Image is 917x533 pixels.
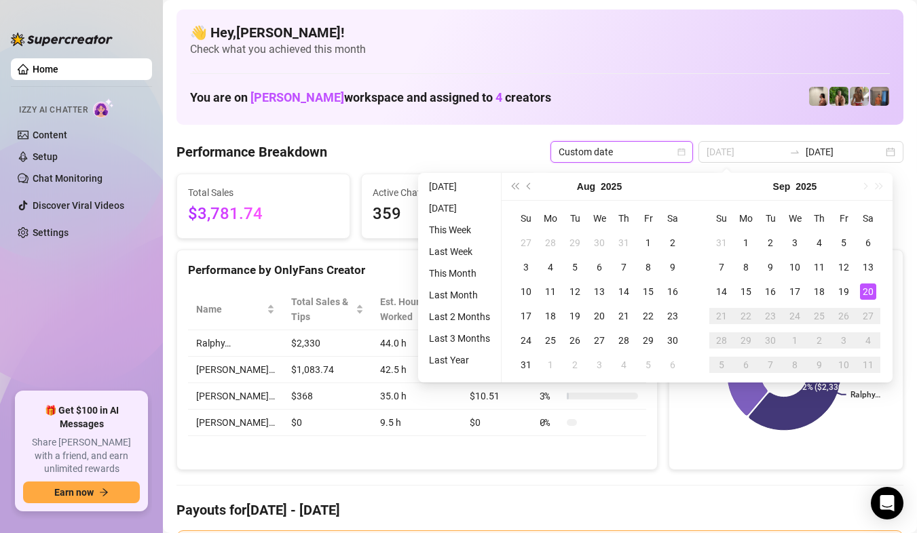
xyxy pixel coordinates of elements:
[33,227,69,238] a: Settings
[762,235,779,251] div: 2
[734,353,758,377] td: 2025-10-06
[713,332,730,349] div: 28
[870,87,889,106] img: Wayne
[758,231,783,255] td: 2025-09-02
[783,353,807,377] td: 2025-10-08
[507,173,522,200] button: Last year (Control + left)
[577,173,595,200] button: Choose a month
[514,255,538,279] td: 2025-08-03
[738,332,754,349] div: 29
[196,302,264,317] span: Name
[783,279,807,304] td: 2025-09-17
[424,330,495,347] li: Last 3 Months
[811,308,827,324] div: 25
[538,255,563,279] td: 2025-08-04
[522,173,537,200] button: Previous month (PageUp)
[856,328,880,353] td: 2025-10-04
[563,328,587,353] td: 2025-08-26
[19,104,88,117] span: Izzy AI Chatter
[542,308,559,324] div: 18
[762,357,779,373] div: 7
[807,206,831,231] th: Th
[567,259,583,275] div: 5
[612,328,636,353] td: 2025-08-28
[831,231,856,255] td: 2025-09-05
[424,309,495,325] li: Last 2 Months
[188,261,646,279] div: Performance by OnlyFans Creator
[563,279,587,304] td: 2025-08-12
[758,353,783,377] td: 2025-10-07
[538,328,563,353] td: 2025-08-25
[660,304,685,328] td: 2025-08-23
[514,231,538,255] td: 2025-07-27
[807,328,831,353] td: 2025-10-02
[587,255,612,279] td: 2025-08-06
[636,255,660,279] td: 2025-08-08
[762,308,779,324] div: 23
[190,42,890,57] span: Check what you achieved this month
[636,353,660,377] td: 2025-09-05
[563,206,587,231] th: Tu
[380,294,443,324] div: Est. Hours Worked
[612,231,636,255] td: 2025-07-31
[738,259,754,275] div: 8
[514,206,538,231] th: Su
[856,255,880,279] td: 2025-09-13
[787,283,803,300] div: 17
[665,332,681,349] div: 30
[665,235,681,251] div: 2
[831,304,856,328] td: 2025-09-26
[831,279,856,304] td: 2025-09-19
[660,353,685,377] td: 2025-09-06
[188,410,283,436] td: [PERSON_NAME]…
[860,259,876,275] div: 13
[783,255,807,279] td: 2025-09-10
[372,410,462,436] td: 9.5 h
[640,259,656,275] div: 8
[612,255,636,279] td: 2025-08-07
[860,357,876,373] div: 11
[640,283,656,300] div: 15
[54,487,94,498] span: Earn now
[542,332,559,349] div: 25
[188,357,283,383] td: [PERSON_NAME]…
[796,173,817,200] button: Choose a year
[660,255,685,279] td: 2025-08-09
[190,90,551,105] h1: You are on workspace and assigned to creators
[23,404,140,431] span: 🎁 Get $100 in AI Messages
[806,144,883,159] input: End date
[636,206,660,231] th: Fr
[176,500,903,519] h4: Payouts for [DATE] - [DATE]
[738,283,754,300] div: 15
[33,130,67,140] a: Content
[811,332,827,349] div: 2
[612,304,636,328] td: 2025-08-21
[787,357,803,373] div: 8
[734,231,758,255] td: 2025-09-01
[283,330,372,357] td: $2,330
[860,283,876,300] div: 20
[660,206,685,231] th: Sa
[665,357,681,373] div: 6
[787,332,803,349] div: 1
[713,308,730,324] div: 21
[709,279,734,304] td: 2025-09-14
[542,357,559,373] div: 1
[616,283,632,300] div: 14
[738,357,754,373] div: 6
[713,235,730,251] div: 31
[372,330,462,357] td: 44.0 h
[713,357,730,373] div: 5
[860,308,876,324] div: 27
[787,259,803,275] div: 10
[811,259,827,275] div: 11
[831,353,856,377] td: 2025-10-10
[709,231,734,255] td: 2025-08-31
[677,148,686,156] span: calendar
[713,283,730,300] div: 14
[709,255,734,279] td: 2025-09-07
[831,328,856,353] td: 2025-10-03
[612,353,636,377] td: 2025-09-04
[758,328,783,353] td: 2025-09-30
[591,308,607,324] div: 20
